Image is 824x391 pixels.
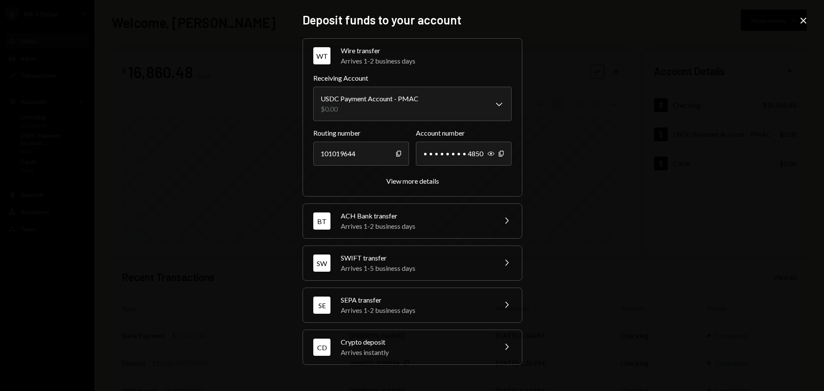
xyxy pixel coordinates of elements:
[313,142,409,166] div: 101019644
[341,253,491,263] div: SWIFT transfer
[313,212,330,230] div: BT
[341,211,491,221] div: ACH Bank transfer
[341,337,491,347] div: Crypto deposit
[303,12,521,28] h2: Deposit funds to your account
[341,347,491,358] div: Arrives instantly
[313,128,409,138] label: Routing number
[313,73,512,186] div: WTWire transferArrives 1-2 business days
[313,297,330,314] div: SE
[303,204,522,238] button: BTACH Bank transferArrives 1-2 business days
[386,177,439,185] div: View more details
[303,288,522,322] button: SESEPA transferArrives 1-2 business days
[416,142,512,166] div: • • • • • • • • 4850
[313,73,512,83] label: Receiving Account
[313,47,330,64] div: WT
[341,45,512,56] div: Wire transfer
[303,330,522,364] button: CDCrypto depositArrives instantly
[341,263,491,273] div: Arrives 1-5 business days
[416,128,512,138] label: Account number
[341,221,491,231] div: Arrives 1-2 business days
[313,87,512,121] button: Receiving Account
[303,246,522,280] button: SWSWIFT transferArrives 1-5 business days
[313,339,330,356] div: CD
[303,39,522,73] button: WTWire transferArrives 1-2 business days
[313,255,330,272] div: SW
[341,56,512,66] div: Arrives 1-2 business days
[341,305,491,315] div: Arrives 1-2 business days
[341,295,491,305] div: SEPA transfer
[386,177,439,186] button: View more details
